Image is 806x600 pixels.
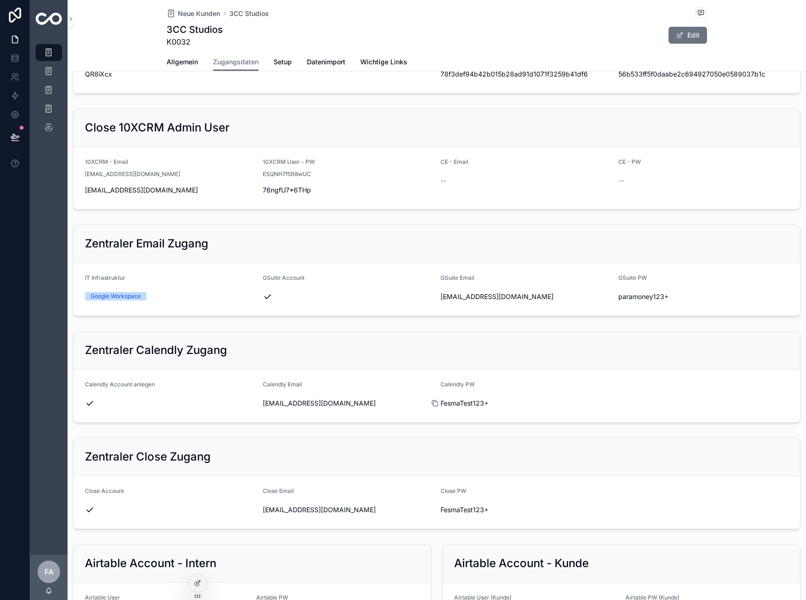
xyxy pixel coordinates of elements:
span: FesmaTest123+ [441,505,611,515]
span: FA [45,566,53,577]
span: K0032 [167,36,223,47]
span: CE - Email [441,158,468,165]
span: Calendly Account anlegen [85,381,155,388]
span: 10XCRM - Email [85,158,128,165]
a: Neue Kunden [167,9,220,18]
a: Allgemein [167,54,198,72]
span: paramoney123+ [618,292,789,301]
h2: Airtable Account - Kunde [454,556,589,571]
h2: Zentraler Close Zugang [85,449,211,464]
span: -- [618,176,624,185]
a: 3CC Studios [229,9,269,18]
a: Datenimport [307,54,345,72]
span: 10XCRM User - PW [263,158,315,165]
span: [EMAIL_ADDRESS][DOMAIN_NAME] [263,399,433,408]
span: Wichtige Links [360,57,407,67]
span: [EMAIL_ADDRESS][DOMAIN_NAME] [441,292,611,301]
span: Neue Kunden [178,9,220,18]
h2: Close 10XCRM Admin User [85,120,229,135]
span: [EMAIL_ADDRESS][DOMAIN_NAME] [85,185,255,195]
span: Datenimport [307,57,345,67]
span: Allgemein [167,57,198,67]
span: Close Email [263,487,294,494]
span: 76ngfU7*6THp [263,185,433,195]
span: Close PW [441,487,466,494]
h1: 3CC Studios [167,23,223,36]
span: GSuite PW [618,274,647,281]
span: [EMAIL_ADDRESS][DOMAIN_NAME] [263,505,433,515]
span: GSuite Email [441,274,474,281]
a: Zugangsdaten [213,54,259,71]
div: Google Workspace [91,292,141,300]
div: scrollable content [30,38,68,148]
h2: Airtable Account - Intern [85,556,216,571]
span: Zugangsdaten [213,57,259,67]
span: CE - PW [618,158,641,165]
span: -- [441,176,446,185]
span: GSuite Account [263,274,304,281]
span: FesmaTest123+ [441,399,611,408]
h2: Zentraler Calendly Zugang [85,343,227,358]
span: ESQNH7f5R8wUC [263,170,311,178]
span: Close Account [85,487,124,494]
span: [EMAIL_ADDRESS][DOMAIN_NAME] [85,170,180,178]
span: Calendly Email [263,381,302,388]
img: App logo [36,13,62,25]
span: Calendly PW [441,381,475,388]
span: IT Infrastruktur [85,274,125,281]
a: Setup [274,54,292,72]
a: Wichtige Links [360,54,407,72]
button: Edit [669,27,707,44]
span: Setup [274,57,292,67]
h2: Zentraler Email Zugang [85,236,208,251]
